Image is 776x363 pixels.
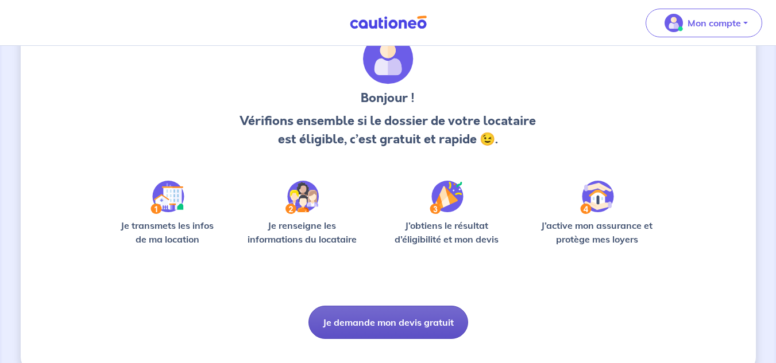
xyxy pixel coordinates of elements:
[688,16,741,30] p: Mon compte
[241,218,364,246] p: Je renseigne les informations du locataire
[237,89,539,107] h3: Bonjour !
[308,306,468,339] button: Je demande mon devis gratuit
[237,112,539,149] p: Vérifions ensemble si le dossier de votre locataire est éligible, c’est gratuit et rapide 😉.
[382,218,512,246] p: J’obtiens le résultat d’éligibilité et mon devis
[665,14,683,32] img: illu_account_valid_menu.svg
[530,218,664,246] p: J’active mon assurance et protège mes loyers
[150,181,184,214] img: /static/90a569abe86eec82015bcaae536bd8e6/Step-1.svg
[430,181,464,214] img: /static/f3e743aab9439237c3e2196e4328bba9/Step-3.svg
[580,181,614,214] img: /static/bfff1cf634d835d9112899e6a3df1a5d/Step-4.svg
[345,15,431,30] img: Cautioneo
[646,9,762,37] button: illu_account_valid_menu.svgMon compte
[285,181,319,214] img: /static/c0a346edaed446bb123850d2d04ad552/Step-2.svg
[113,218,222,246] p: Je transmets les infos de ma location
[363,34,414,84] img: archivate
